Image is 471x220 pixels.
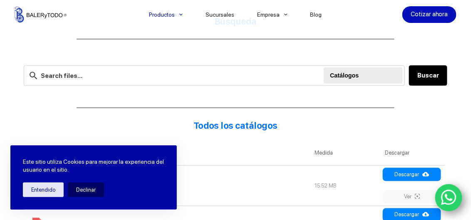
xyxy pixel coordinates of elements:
strong: Todos los catálogos [193,120,278,131]
a: WhatsApp [435,184,463,212]
a: Descargar [383,168,441,181]
img: search-24.svg [28,70,39,81]
button: Declinar [68,182,104,197]
img: Balerytodo [15,7,67,22]
button: Buscar [409,65,447,86]
th: Titulo [26,140,310,165]
button: Entendido [23,182,64,197]
td: 15.52 MB [310,165,381,206]
a: Cotizar ahora [402,6,456,23]
input: Search files... [24,65,405,86]
a: Ver [383,190,441,204]
th: Medida [310,140,381,165]
th: Descargar [381,140,445,165]
p: Este sitio utiliza Cookies para mejorar la experiencia del usuario en el sitio. [23,158,164,174]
